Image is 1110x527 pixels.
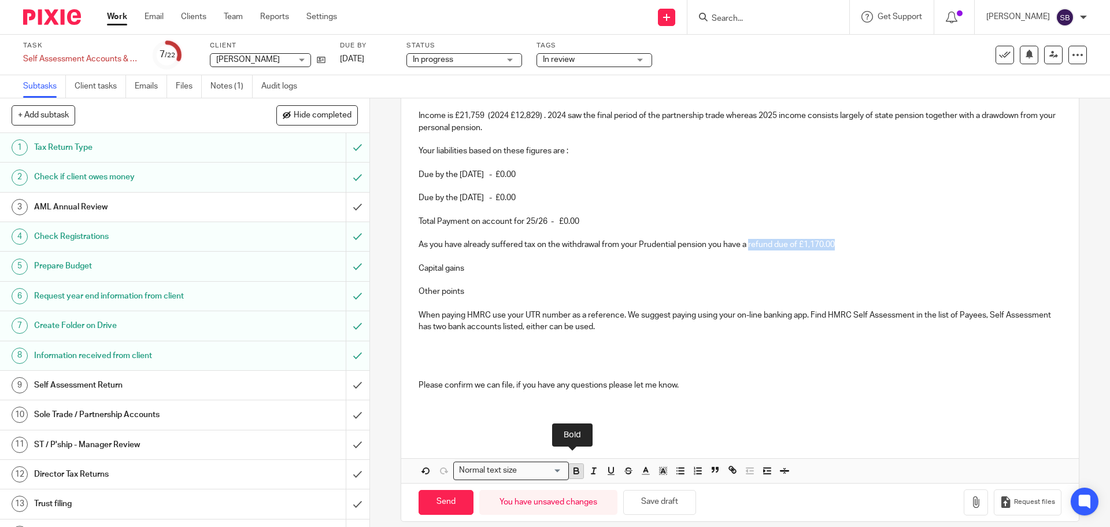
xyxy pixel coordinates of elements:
p: Capital gains [419,263,1061,274]
a: Audit logs [261,75,306,98]
p: Income is £21,759 (2024 £12,829) . 2024 saw the final period of the partnership trade whereas 202... [419,110,1061,134]
div: 5 [12,259,28,275]
a: Notes (1) [210,75,253,98]
p: Due by the [DATE] - £0.00 [419,192,1061,204]
a: Clients [181,11,206,23]
button: Request files [994,489,1061,515]
input: Search [711,14,815,24]
p: Due by the [DATE] - £0.00 [419,169,1061,180]
label: Status [406,41,522,50]
h1: Director Tax Returns [34,466,234,483]
div: 12 [12,466,28,482]
a: Work [107,11,127,23]
img: Pixie [23,9,81,25]
span: [DATE] [340,55,364,63]
a: Reports [260,11,289,23]
div: 13 [12,496,28,512]
span: Get Support [878,13,922,21]
label: Due by [340,41,392,50]
h1: Request year end information from client [34,288,234,305]
div: Self Assessment Accounts &amp; Tax Returns [23,53,139,65]
a: Emails [135,75,167,98]
div: Search for option [453,462,569,480]
label: Client [210,41,325,50]
div: 4 [12,229,28,245]
h1: Sole Trade / Partnership Accounts [34,406,234,423]
label: Task [23,41,139,50]
a: Team [224,11,243,23]
span: In review [543,56,575,64]
a: Subtasks [23,75,66,98]
p: Your liabilities based on these figures are : [419,145,1061,157]
div: 7 [12,318,28,334]
div: 2 [12,169,28,186]
div: 9 [12,377,28,393]
a: Settings [306,11,337,23]
p: [PERSON_NAME] [986,11,1050,23]
button: + Add subtask [12,105,75,125]
span: In progress [413,56,453,64]
h1: Check Registrations [34,228,234,245]
h1: Self Assessment Return [34,377,234,394]
h1: Trust filing [34,495,234,513]
span: Request files [1014,497,1055,507]
a: Email [145,11,164,23]
div: 7 [160,48,175,61]
div: 8 [12,348,28,364]
div: Self Assessment Accounts & Tax Returns [23,53,139,65]
div: 3 [12,199,28,215]
p: Other points [419,286,1061,297]
h1: Prepare Budget [34,257,234,275]
div: 10 [12,407,28,423]
input: Search for option [520,465,562,477]
h1: Information received from client [34,347,234,364]
label: Tags [536,41,652,50]
p: Please confirm we can file, if you have any questions please let me know. [419,379,1061,391]
div: You have unsaved changes [479,490,617,515]
a: Files [176,75,202,98]
div: 11 [12,437,28,453]
img: svg%3E [1056,8,1074,27]
button: Hide completed [276,105,358,125]
div: 1 [12,139,28,156]
h1: AML Annual Review [34,198,234,216]
span: [PERSON_NAME] [216,56,280,64]
a: Client tasks [75,75,126,98]
p: Total Payment on account for 25/26 - £0.00 [419,216,1061,227]
button: Save draft [623,490,696,515]
p: When paying HMRC use your UTR number as a reference. We suggest paying using your on-line banking... [419,309,1061,333]
p: As you have already suffered tax on the withdrawal from your Prudential pension you have a refund... [419,239,1061,250]
span: Normal text size [456,465,519,477]
input: Send [419,490,473,515]
h1: Create Folder on Drive [34,317,234,334]
h1: ST / P'ship - Manager Review [34,436,234,454]
span: Hide completed [294,111,351,120]
div: 6 [12,288,28,304]
small: /22 [165,52,175,58]
h1: Tax Return Type [34,139,234,156]
h1: Check if client owes money [34,168,234,186]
